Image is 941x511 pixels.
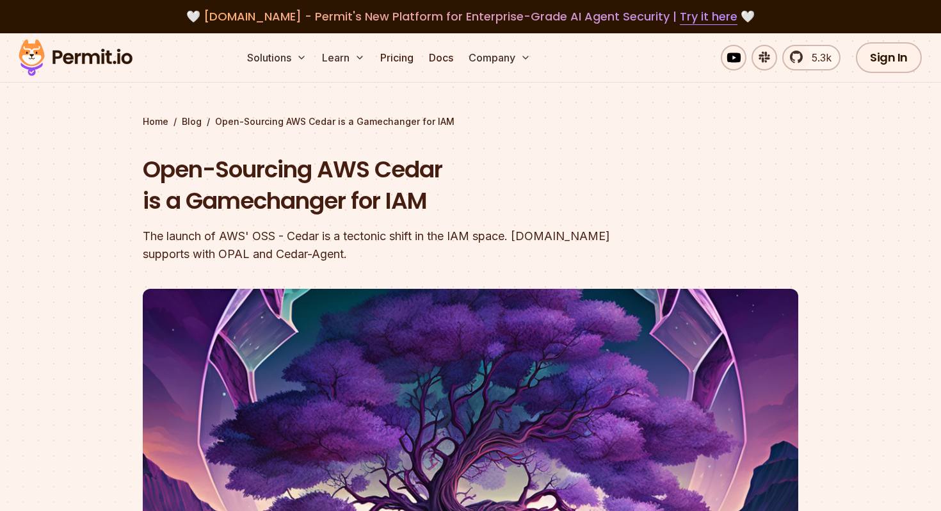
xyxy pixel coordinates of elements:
a: Try it here [680,8,737,25]
button: Learn [317,45,370,70]
div: / / [143,115,798,128]
a: Blog [182,115,202,128]
a: Home [143,115,168,128]
button: Company [463,45,536,70]
h1: Open-Sourcing AWS Cedar is a Gamechanger for IAM [143,154,634,217]
img: Permit logo [13,36,138,79]
a: Docs [424,45,458,70]
button: Solutions [242,45,312,70]
div: 🤍 🤍 [31,8,910,26]
a: Pricing [375,45,419,70]
div: The launch of AWS' OSS - Cedar is a tectonic shift in the IAM space. [DOMAIN_NAME] supports with ... [143,227,634,263]
a: 5.3k [782,45,840,70]
span: [DOMAIN_NAME] - Permit's New Platform for Enterprise-Grade AI Agent Security | [204,8,737,24]
span: 5.3k [804,50,832,65]
a: Sign In [856,42,922,73]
